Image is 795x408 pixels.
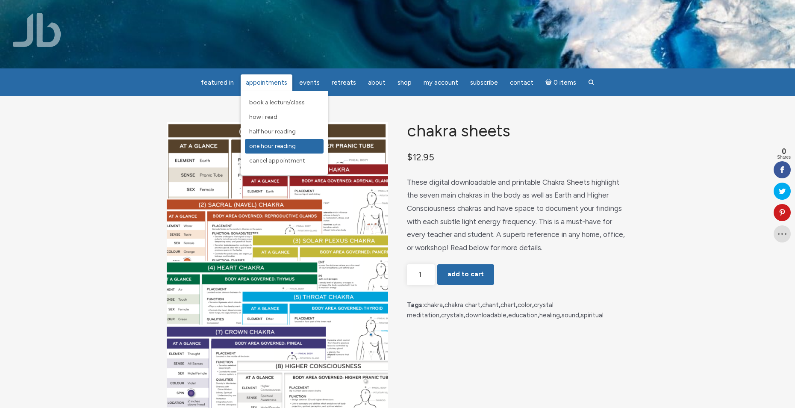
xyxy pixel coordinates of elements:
a: chart [501,301,516,309]
a: Retreats [327,74,361,91]
a: education [508,311,538,319]
a: sound [562,311,579,319]
a: About [363,74,391,91]
span: featured in [201,79,234,86]
span: 0 [777,148,791,155]
a: healing [539,311,560,319]
bdi: 12.95 [407,151,434,163]
button: Add to cart [437,264,494,285]
span: How I Read [249,113,277,121]
h1: Chakra Sheets [407,122,628,140]
a: color [518,301,532,309]
a: Shop [392,74,417,91]
a: downloadable [465,311,506,319]
a: chant [482,301,499,309]
span: Tags: , , , , , , , , , , , [407,300,628,320]
span: Shares [777,155,791,160]
span: Events [299,79,320,86]
span: About [368,79,386,86]
a: Appointments [241,74,292,91]
a: Book a Lecture/Class [245,95,324,110]
a: spiritual [581,311,604,319]
span: My Account [424,79,458,86]
span: Subscribe [470,79,498,86]
span: Appointments [246,79,287,86]
span: Contact [510,79,533,86]
input: Product quantity [407,264,435,285]
span: Retreats [332,79,356,86]
a: chakra [424,301,443,309]
a: Cart0 items [540,74,581,91]
a: crystals [441,311,464,319]
span: 0 items [554,80,576,86]
img: Jamie Butler. The Everyday Medium [13,13,61,47]
span: $ [407,151,412,163]
span: Shop [397,79,412,86]
a: chakra chart [445,301,480,309]
a: Events [294,74,325,91]
span: Cancel Appointment [249,157,305,164]
a: Half Hour Reading [245,124,324,139]
a: Contact [505,74,539,91]
span: Book a Lecture/Class [249,99,305,106]
a: Subscribe [465,74,503,91]
a: featured in [196,74,239,91]
span: One Hour Reading [249,142,296,150]
span: Half Hour Reading [249,128,296,135]
a: One Hour Reading [245,139,324,154]
a: My Account [418,74,463,91]
i: Cart [545,79,554,86]
p: These digital downloadable and printable Chakra Sheets highlight the seven main chakras in the bo... [407,176,628,254]
a: Cancel Appointment [245,154,324,168]
a: How I Read [245,110,324,124]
